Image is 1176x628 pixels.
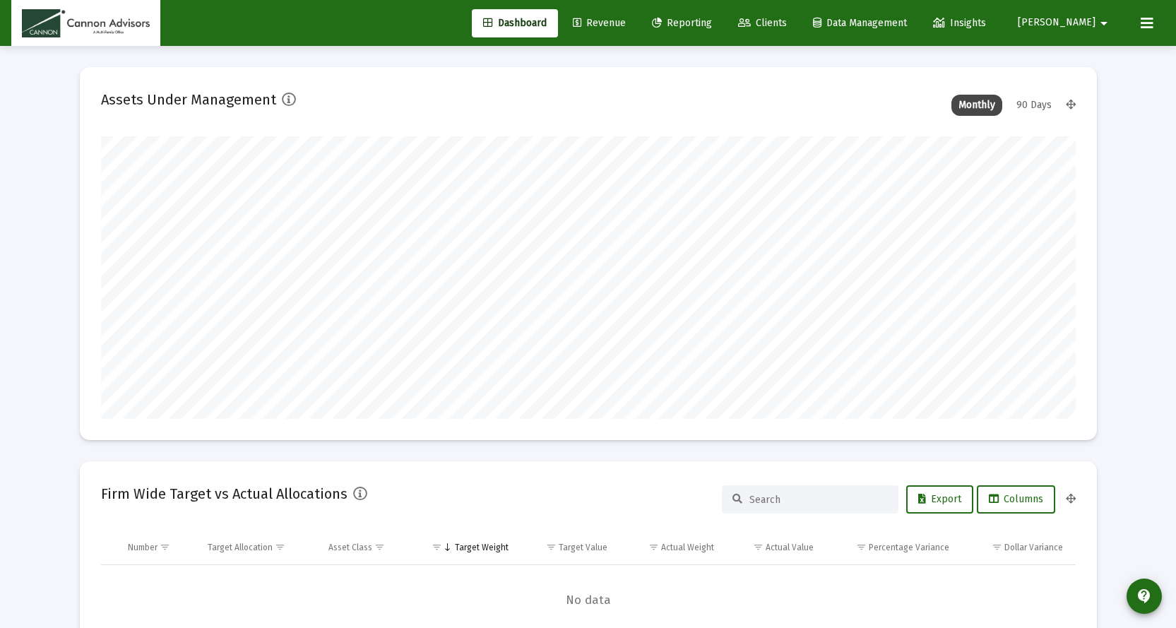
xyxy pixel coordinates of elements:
span: Export [918,493,961,505]
span: Revenue [573,17,626,29]
span: Show filter options for column 'Percentage Variance' [856,542,867,552]
td: Column Number [118,531,198,564]
span: Reporting [652,17,712,29]
td: Column Target Weight [412,531,518,564]
div: Dollar Variance [1004,542,1063,553]
a: Data Management [802,9,918,37]
a: Reporting [641,9,723,37]
span: Data Management [813,17,907,29]
a: Insights [922,9,997,37]
button: Export [906,485,973,514]
td: Column Actual Weight [617,531,723,564]
span: [PERSON_NAME] [1018,17,1095,29]
span: Dashboard [483,17,547,29]
td: Column Percentage Variance [824,531,959,564]
td: Column Asset Class [319,531,412,564]
div: Actual Value [766,542,814,553]
img: Dashboard [22,9,150,37]
a: Dashboard [472,9,558,37]
div: Target Weight [455,542,509,553]
span: Show filter options for column 'Actual Value' [753,542,764,552]
div: Percentage Variance [869,542,949,553]
td: Column Dollar Variance [959,531,1075,564]
td: Column Target Allocation [198,531,319,564]
td: Column Actual Value [724,531,824,564]
div: Monthly [951,95,1002,116]
a: Revenue [562,9,637,37]
mat-icon: contact_support [1136,588,1153,605]
h2: Firm Wide Target vs Actual Allocations [101,482,348,505]
a: Clients [727,9,798,37]
span: Show filter options for column 'Target Weight' [432,542,442,552]
input: Search [749,494,888,506]
span: Show filter options for column 'Asset Class' [374,542,385,552]
span: Show filter options for column 'Target Value' [546,542,557,552]
span: No data [101,593,1076,608]
button: [PERSON_NAME] [1001,8,1129,37]
span: Show filter options for column 'Target Allocation' [275,542,285,552]
div: Actual Weight [661,542,714,553]
span: Show filter options for column 'Actual Weight' [648,542,659,552]
span: Show filter options for column 'Number' [160,542,170,552]
div: Target Value [559,542,607,553]
h2: Assets Under Management [101,88,276,111]
div: Number [128,542,158,553]
span: Clients [738,17,787,29]
mat-icon: arrow_drop_down [1095,9,1112,37]
span: Show filter options for column 'Dollar Variance' [992,542,1002,552]
td: Column Target Value [518,531,618,564]
div: Target Allocation [208,542,273,553]
div: Asset Class [328,542,372,553]
span: Insights [933,17,986,29]
button: Columns [977,485,1055,514]
div: 90 Days [1009,95,1059,116]
span: Columns [989,493,1043,505]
